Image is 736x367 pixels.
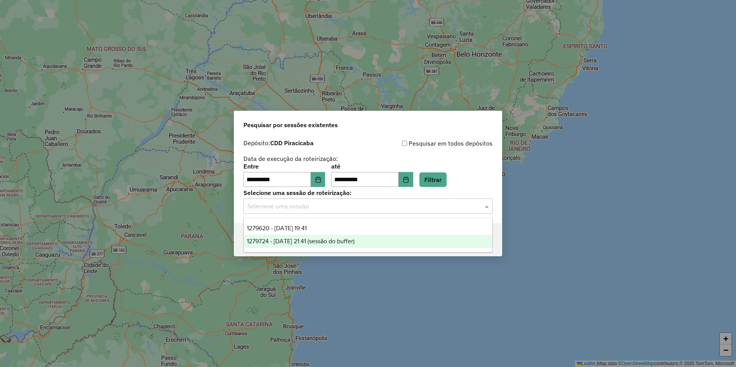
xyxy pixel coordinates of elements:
label: até [331,162,413,171]
button: Filtrar [419,172,447,187]
span: 1279724 - [DATE] 21:41 (sessão do buffer) [247,238,355,244]
span: 1279620 - [DATE] 19:41 [247,225,307,231]
div: Pesquisar em todos depósitos [368,139,493,148]
button: Choose Date [311,172,325,187]
label: Entre [243,162,325,171]
label: Depósito: [243,138,314,147]
span: Pesquisar por sessões existentes [243,120,338,129]
button: Choose Date [399,172,413,187]
strong: CDD Piracicaba [270,139,314,147]
label: Data de execução da roteirização: [243,154,338,163]
label: Selecione uma sessão de roteirização: [243,188,493,197]
ng-dropdown-panel: Options list [243,218,493,252]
